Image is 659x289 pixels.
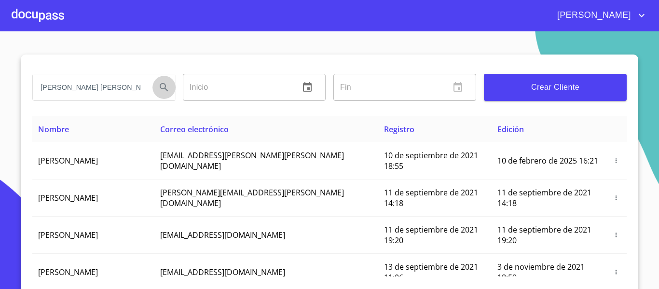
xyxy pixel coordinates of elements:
[152,76,176,99] button: Search
[38,155,98,166] span: [PERSON_NAME]
[492,81,619,94] span: Crear Cliente
[384,150,478,171] span: 10 de septiembre de 2021 18:55
[384,124,414,135] span: Registro
[38,267,98,277] span: [PERSON_NAME]
[384,187,478,208] span: 11 de septiembre de 2021 14:18
[160,230,285,240] span: [EMAIL_ADDRESS][DOMAIN_NAME]
[550,8,636,23] span: [PERSON_NAME]
[38,124,69,135] span: Nombre
[160,150,344,171] span: [EMAIL_ADDRESS][PERSON_NAME][PERSON_NAME][DOMAIN_NAME]
[384,224,478,246] span: 11 de septiembre de 2021 19:20
[497,187,591,208] span: 11 de septiembre de 2021 14:18
[497,224,591,246] span: 11 de septiembre de 2021 19:20
[38,193,98,203] span: [PERSON_NAME]
[550,8,647,23] button: account of current user
[384,261,478,283] span: 13 de septiembre de 2021 11:06
[497,261,585,283] span: 3 de noviembre de 2021 18:59
[160,267,285,277] span: [EMAIL_ADDRESS][DOMAIN_NAME]
[38,230,98,240] span: [PERSON_NAME]
[497,124,524,135] span: Edición
[497,155,598,166] span: 10 de febrero de 2025 16:21
[160,124,229,135] span: Correo electrónico
[33,74,149,100] input: search
[484,74,627,101] button: Crear Cliente
[160,187,344,208] span: [PERSON_NAME][EMAIL_ADDRESS][PERSON_NAME][DOMAIN_NAME]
